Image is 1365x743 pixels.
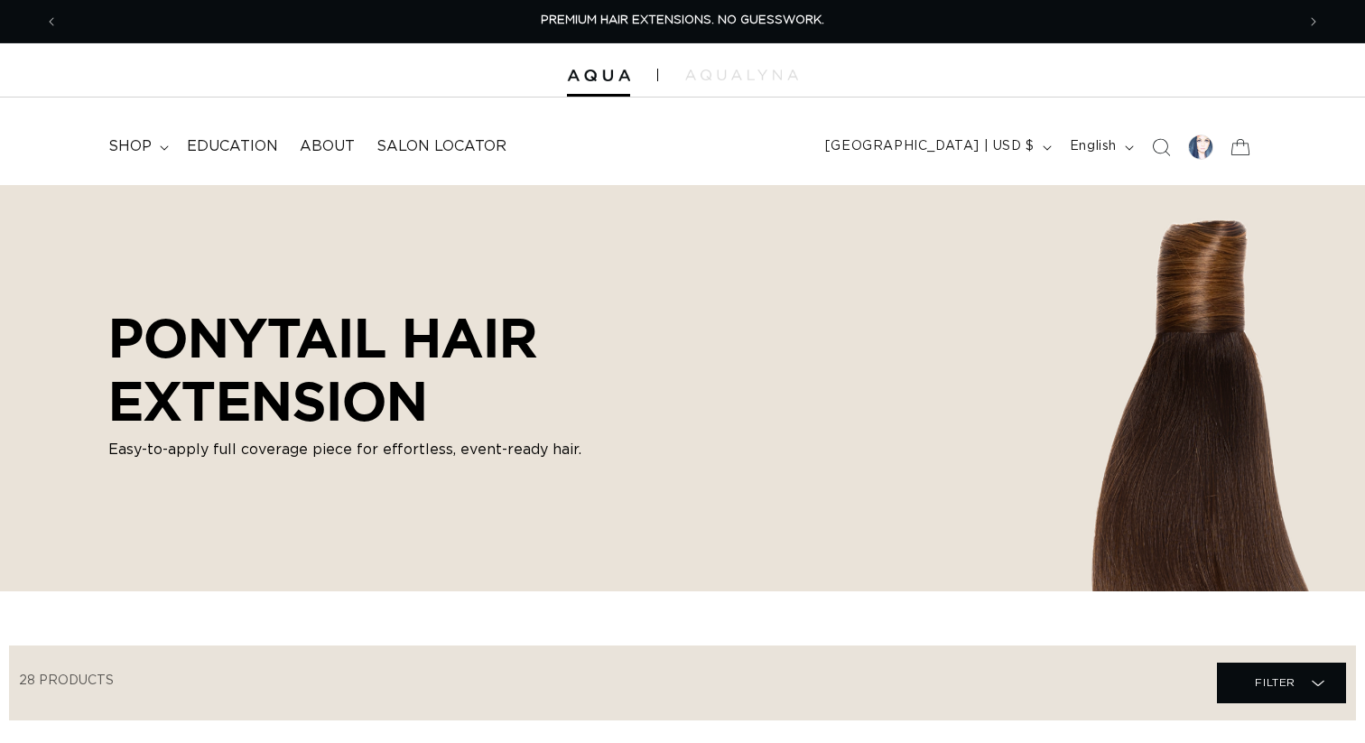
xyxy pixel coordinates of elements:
[825,137,1035,156] span: [GEOGRAPHIC_DATA] | USD $
[567,70,630,82] img: Aqua Hair Extensions
[187,137,278,156] span: Education
[108,306,794,432] h2: PONYTAIL HAIR EXTENSION
[300,137,355,156] span: About
[289,126,366,167] a: About
[1217,663,1346,703] summary: Filter
[176,126,289,167] a: Education
[685,70,798,80] img: aqualyna.com
[108,137,152,156] span: shop
[1070,137,1117,156] span: English
[541,14,824,26] span: PREMIUM HAIR EXTENSIONS. NO GUESSWORK.
[1294,5,1333,39] button: Next announcement
[19,674,114,687] span: 28 products
[32,5,71,39] button: Previous announcement
[814,130,1059,164] button: [GEOGRAPHIC_DATA] | USD $
[376,137,506,156] span: Salon Locator
[1141,127,1181,167] summary: Search
[1059,130,1141,164] button: English
[1255,665,1295,700] span: Filter
[366,126,517,167] a: Salon Locator
[108,440,794,461] p: Easy-to-apply full coverage piece for effortless, event-ready hair.
[97,126,176,167] summary: shop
